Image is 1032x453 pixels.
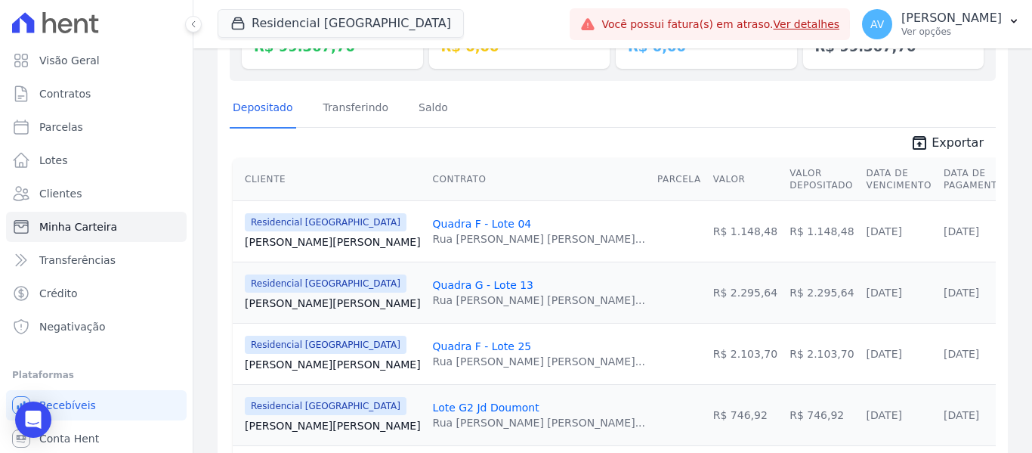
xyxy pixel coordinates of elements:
a: [DATE] [867,287,902,299]
div: Plataformas [12,366,181,384]
a: Lotes [6,145,187,175]
span: Residencial [GEOGRAPHIC_DATA] [245,397,406,415]
span: Conta Hent [39,431,99,446]
a: Transferências [6,245,187,275]
td: R$ 2.103,70 [707,323,783,384]
span: Minha Carteira [39,219,117,234]
a: Saldo [416,89,451,129]
th: Valor [707,158,783,201]
a: Parcelas [6,112,187,142]
span: Residencial [GEOGRAPHIC_DATA] [245,275,406,293]
a: [PERSON_NAME][PERSON_NAME] [245,234,421,250]
a: Quadra G - Lote 13 [433,279,533,291]
a: Transferindo [320,89,392,129]
td: R$ 2.295,64 [783,262,860,323]
a: [DATE] [944,287,979,299]
button: AV [PERSON_NAME] Ver opções [850,3,1032,45]
span: Contratos [39,86,91,101]
span: Parcelas [39,119,83,135]
a: [DATE] [944,348,979,360]
span: Recebíveis [39,398,96,413]
a: [PERSON_NAME][PERSON_NAME] [245,296,421,311]
a: Minha Carteira [6,212,187,242]
th: Contrato [427,158,651,201]
a: Contratos [6,79,187,109]
a: Clientes [6,178,187,209]
span: Residencial [GEOGRAPHIC_DATA] [245,336,406,354]
i: unarchive [910,134,928,152]
a: Depositado [230,89,296,129]
a: Visão Geral [6,45,187,76]
span: Negativação [39,319,106,334]
span: AV [870,19,884,29]
button: Residencial [GEOGRAPHIC_DATA] [218,9,464,38]
th: Data de Vencimento [861,158,938,201]
a: Ver detalhes [774,18,840,30]
span: Transferências [39,253,116,268]
td: R$ 2.295,64 [707,262,783,323]
a: [DATE] [867,225,902,237]
td: R$ 1.148,48 [783,200,860,262]
td: R$ 1.148,48 [707,200,783,262]
div: Rua [PERSON_NAME] [PERSON_NAME]... [433,415,645,430]
th: Valor Depositado [783,158,860,201]
th: Parcela [651,158,707,201]
a: Crédito [6,278,187,309]
span: Residencial [GEOGRAPHIC_DATA] [245,213,406,231]
a: [DATE] [867,348,902,360]
span: Crédito [39,286,78,301]
a: Recebíveis [6,390,187,420]
a: [DATE] [944,225,979,237]
a: unarchive Exportar [898,134,996,155]
a: Quadra F - Lote 25 [433,340,532,352]
span: Clientes [39,186,82,201]
th: Cliente [233,158,427,201]
a: Negativação [6,312,187,342]
a: [DATE] [867,409,902,421]
th: Data de Pagamento [938,158,1011,201]
span: Lotes [39,153,68,168]
p: Ver opções [901,26,1002,38]
td: R$ 746,92 [783,384,860,445]
span: Você possui fatura(s) em atraso. [601,17,839,33]
td: R$ 2.103,70 [783,323,860,384]
a: Lote G2 Jd Doumont [433,402,539,414]
a: [PERSON_NAME][PERSON_NAME] [245,357,421,372]
div: Rua [PERSON_NAME] [PERSON_NAME]... [433,231,645,247]
td: R$ 746,92 [707,384,783,445]
a: [DATE] [944,409,979,421]
div: Rua [PERSON_NAME] [PERSON_NAME]... [433,354,645,369]
div: Open Intercom Messenger [15,402,51,438]
span: Visão Geral [39,53,100,68]
a: Quadra F - Lote 04 [433,218,532,230]
a: [PERSON_NAME][PERSON_NAME] [245,418,421,433]
span: Exportar [932,134,984,152]
div: Rua [PERSON_NAME] [PERSON_NAME]... [433,293,645,308]
p: [PERSON_NAME] [901,11,1002,26]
